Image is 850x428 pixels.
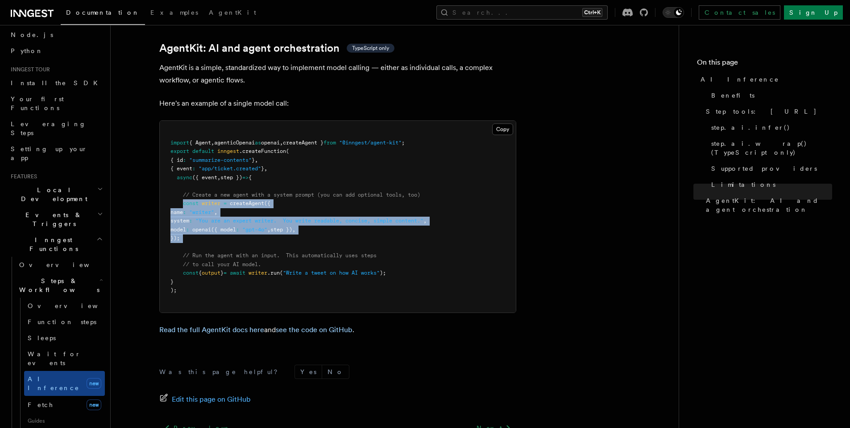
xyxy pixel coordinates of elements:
[708,87,832,103] a: Benefits
[352,45,389,52] span: TypeScript only
[183,252,377,259] span: // Run the agent with an input. This automatically uses steps
[150,9,198,16] span: Examples
[261,165,264,172] span: }
[7,185,97,203] span: Local Development
[322,365,349,379] button: No
[492,123,513,135] button: Copy
[159,324,516,336] p: and .
[249,174,252,181] span: {
[220,270,224,276] span: }
[199,165,261,172] span: "app/ticket.created"
[192,165,195,172] span: :
[217,148,239,154] span: inngest
[202,200,220,206] span: writer
[267,226,270,233] span: ,
[711,123,790,132] span: step.ai.infer()
[170,148,189,154] span: export
[220,174,242,181] span: step })
[280,270,283,276] span: (
[708,160,832,177] a: Supported providers
[28,334,56,342] span: Sleeps
[264,165,267,172] span: ,
[183,192,420,198] span: // Create a new agent with a system prompt (you can add optional tools, too)
[28,401,54,408] span: Fetch
[697,71,832,87] a: AI Inference
[706,107,817,116] span: Step tools: [URL]
[252,157,255,163] span: }
[323,140,336,146] span: from
[697,57,832,71] h4: On this page
[24,330,105,346] a: Sleeps
[7,116,105,141] a: Leveraging Steps
[784,5,843,20] a: Sign Up
[242,174,249,181] span: =>
[292,226,295,233] span: ,
[270,226,292,233] span: step })
[19,261,111,268] span: Overview
[217,174,220,181] span: ,
[199,270,202,276] span: {
[708,119,832,136] a: step.ai.infer()
[24,298,105,314] a: Overview
[7,235,96,253] span: Inngest Functions
[16,273,105,298] button: Steps & Workflows
[11,145,87,161] span: Setting up your app
[230,270,245,276] span: await
[24,414,105,428] span: Guides
[183,200,199,206] span: const
[283,140,323,146] span: createAgent }
[276,325,352,334] a: see the code on GitHub
[211,226,236,233] span: ({ model
[192,174,217,181] span: ({ event
[189,209,214,215] span: "writer"
[255,157,258,163] span: ,
[28,318,96,325] span: Function steps
[7,43,105,59] a: Python
[339,140,402,146] span: "@inngest/agent-kit"
[7,182,105,207] button: Local Development
[7,91,105,116] a: Your first Functions
[186,226,189,233] span: :
[170,226,186,233] span: model
[708,177,832,193] a: Limitations
[195,218,423,224] span: "You are an expert writer. You write readable, concise, simple content."
[189,140,211,146] span: { Agent
[711,180,775,189] span: Limitations
[170,157,183,163] span: { id
[11,95,64,111] span: Your first Functions
[663,7,684,18] button: Toggle dark mode
[711,164,817,173] span: Supported providers
[242,226,267,233] span: "gpt-4o"
[7,232,105,257] button: Inngest Functions
[172,393,251,406] span: Edit this page on GitHub
[170,140,189,146] span: import
[61,3,145,25] a: Documentation
[24,371,105,396] a: AI Inferencenew
[159,325,264,334] a: Read the full AgentKit docs here
[145,3,203,24] a: Examples
[28,375,79,391] span: AI Inference
[16,276,100,294] span: Steps & Workflows
[239,148,286,154] span: .createFunction
[423,218,427,224] span: ,
[170,235,180,241] span: });
[192,226,211,233] span: openai
[236,226,239,233] span: :
[7,173,37,180] span: Features
[87,399,101,410] span: new
[711,139,832,157] span: step.ai.wrap() (TypeScript only)
[261,140,280,146] span: openai
[286,148,289,154] span: (
[170,165,192,172] span: { event
[202,270,220,276] span: output
[24,396,105,414] a: Fetchnew
[214,140,255,146] span: agenticOpenai
[189,157,252,163] span: "summarize-contents"
[170,279,174,285] span: }
[203,3,261,24] a: AgentKit
[211,140,214,146] span: ,
[436,5,608,20] button: Search...Ctrl+K
[189,218,192,224] span: :
[159,42,394,54] a: AgentKit: AI and agent orchestrationTypeScript only
[249,270,267,276] span: writer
